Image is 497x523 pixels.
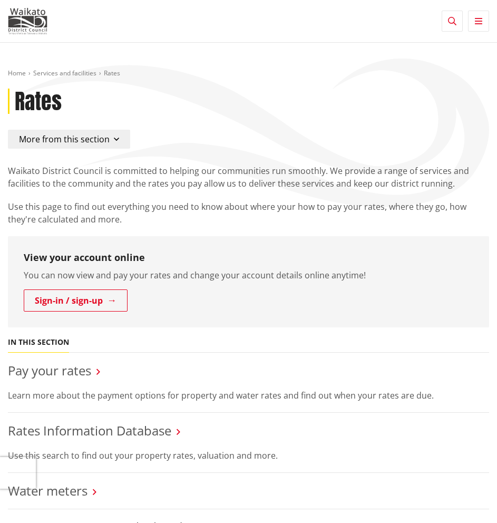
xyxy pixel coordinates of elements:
[33,69,96,78] a: Services and facilities
[8,69,489,78] nav: breadcrumb
[24,252,473,264] h3: View your account online
[8,422,171,439] a: Rates Information Database
[8,200,489,226] p: Use this page to find out everything you need to know about where your how to pay your rates, whe...
[19,133,110,145] span: More from this section
[8,130,130,149] button: More from this section
[8,8,47,34] img: Waikato District Council - Te Kaunihera aa Takiwaa o Waikato
[24,289,128,312] a: Sign-in / sign-up
[8,362,91,379] a: Pay your rates
[8,164,489,190] p: Waikato District Council is committed to helping our communities run smoothly. We provide a range...
[8,482,87,499] a: Water meters
[8,449,489,462] p: Use this search to find out your property rates, valuation and more.
[8,69,26,78] a: Home
[8,389,489,402] p: Learn more about the payment options for property and water rates and find out when your rates ar...
[15,89,62,114] h1: Rates
[24,269,473,282] p: You can now view and pay your rates and change your account details online anytime!
[8,338,69,347] h5: In this section
[104,69,120,78] span: Rates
